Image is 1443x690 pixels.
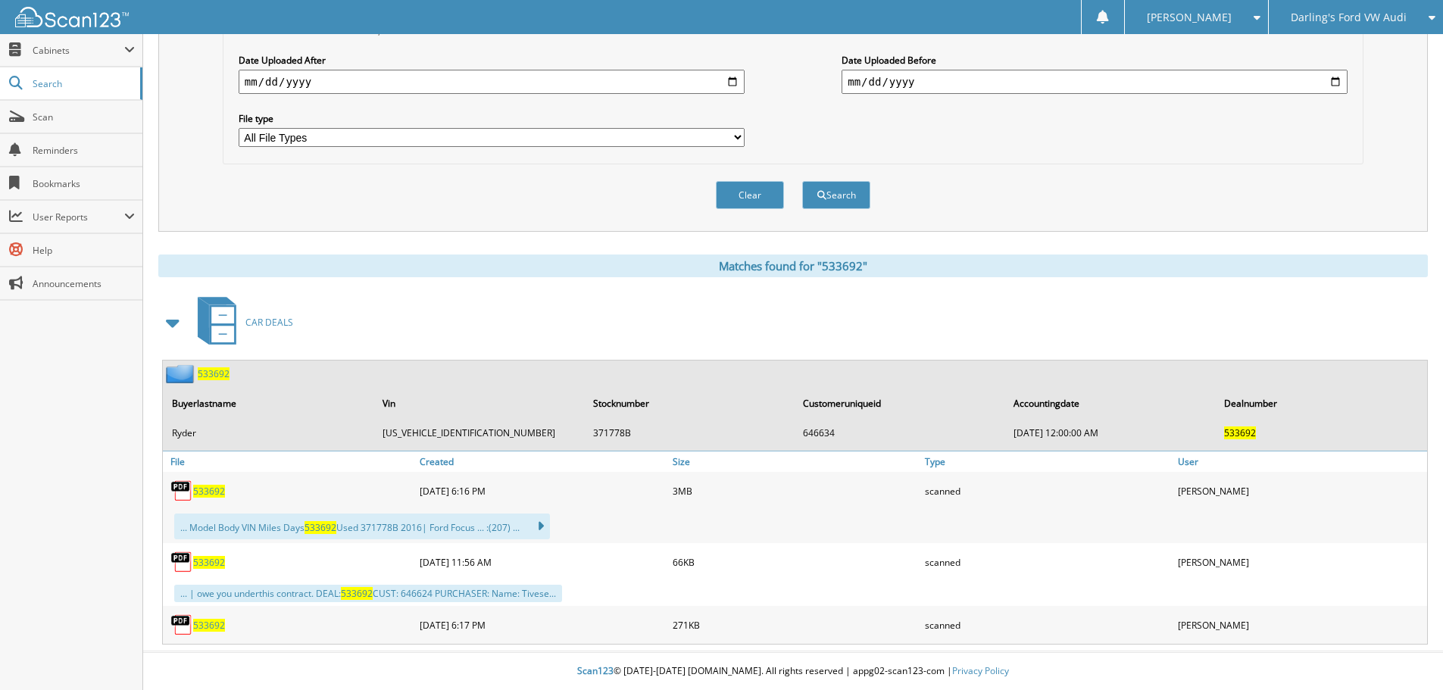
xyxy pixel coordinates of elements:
img: PDF.png [170,551,193,573]
button: Search [802,181,870,209]
td: [DATE] 12:00:00 AM [1006,420,1215,445]
th: Customeruniqueid [795,388,1004,419]
img: PDF.png [170,479,193,502]
td: [US_VEHICLE_IDENTIFICATION_NUMBER] [375,420,584,445]
a: Type [921,451,1174,472]
span: User Reports [33,211,124,223]
span: 533692 [341,587,373,600]
span: Help [33,244,135,257]
label: Date Uploaded Before [842,54,1348,67]
span: Darling's Ford VW Audi [1291,13,1407,22]
span: Scan123 [577,664,614,677]
a: CAR DEALS [189,292,293,352]
span: Search [33,77,133,90]
span: Announcements [33,277,135,290]
th: Vin [375,388,584,419]
th: Stocknumber [586,388,795,419]
input: start [239,70,745,94]
div: [DATE] 6:17 PM [416,610,669,640]
div: 3MB [669,476,922,506]
a: Created [416,451,669,472]
span: Reminders [33,144,135,157]
div: ... Model Body VIN Miles Days Used 371778B 2016| Ford Focus ... :(207) ... [174,514,550,539]
a: 533692 [193,619,225,632]
span: Scan [33,111,135,123]
a: 533692 [193,485,225,498]
span: Bookmarks [33,177,135,190]
a: Size [669,451,922,472]
div: [DATE] 11:56 AM [416,547,669,577]
a: 533692 [198,367,230,380]
div: © [DATE]-[DATE] [DOMAIN_NAME]. All rights reserved | appg02-scan123-com | [143,653,1443,690]
td: 371778B [586,420,795,445]
a: User [1174,451,1427,472]
td: 646634 [795,420,1004,445]
iframe: Chat Widget [1367,617,1443,690]
div: Matches found for "533692" [158,254,1428,277]
div: ... | owe you underthis contract. DEAL: CUST: 646624 PURCHASER: Name: Tivese... [174,585,562,602]
div: scanned [921,610,1174,640]
div: [PERSON_NAME] [1174,547,1427,577]
span: [PERSON_NAME] [1147,13,1232,22]
a: Privacy Policy [952,664,1009,677]
img: folder2.png [166,364,198,383]
span: Cabinets [33,44,124,57]
div: [DATE] 6:16 PM [416,476,669,506]
th: Buyerlastname [164,388,373,419]
a: 533692 [193,556,225,569]
div: scanned [921,547,1174,577]
div: 66KB [669,547,922,577]
img: scan123-logo-white.svg [15,7,129,27]
span: 533692 [1224,426,1256,439]
span: 533692 [305,521,336,534]
th: Dealnumber [1217,388,1426,419]
input: end [842,70,1348,94]
label: Date Uploaded After [239,54,745,67]
div: [PERSON_NAME] [1174,476,1427,506]
button: Clear [716,181,784,209]
th: Accountingdate [1006,388,1215,419]
div: [PERSON_NAME] [1174,610,1427,640]
a: File [163,451,416,472]
span: CAR DEALS [245,316,293,329]
div: 271KB [669,610,922,640]
td: Ryder [164,420,373,445]
img: PDF.png [170,614,193,636]
label: File type [239,112,745,125]
div: scanned [921,476,1174,506]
